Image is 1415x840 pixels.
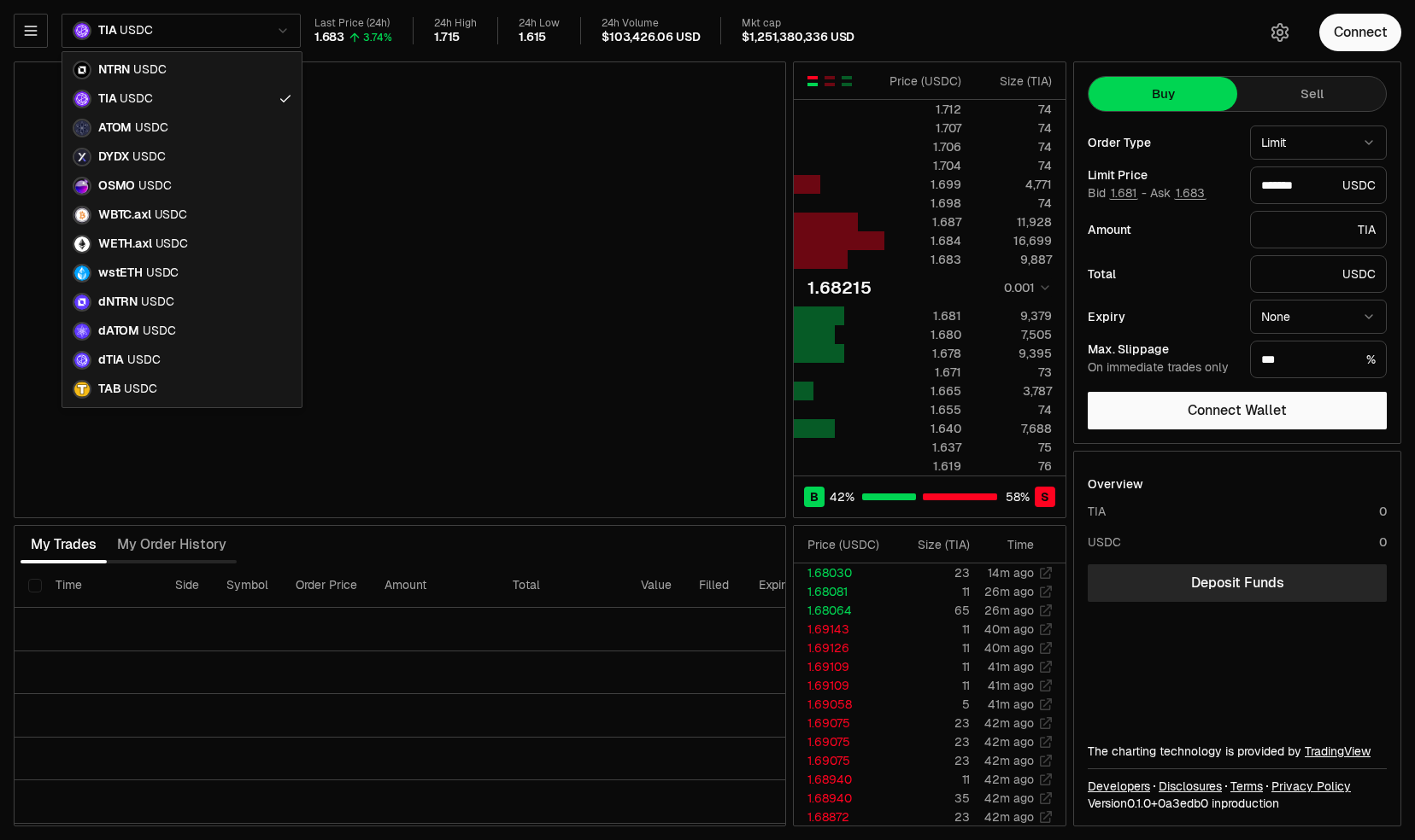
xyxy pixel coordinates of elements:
[138,178,171,194] span: USDC
[73,177,91,195] img: osmo.png
[73,380,91,399] img: TAB.png
[120,91,152,107] span: USDC
[146,265,179,281] span: USDC
[156,236,188,252] span: USDC
[73,148,91,166] img: dydx.png
[155,207,187,223] span: USDC
[73,264,91,283] img: wsteth.svg
[98,178,135,194] span: OSMO
[98,62,130,78] span: NTRN
[98,265,143,281] span: wstETH
[133,62,166,78] span: USDC
[98,353,124,368] span: dTIA
[124,382,156,397] span: USDC
[127,353,160,368] span: USDC
[98,207,151,223] span: WBTC.axl
[98,295,138,310] span: dNTRN
[73,206,91,225] img: wbtc.png
[73,61,91,79] img: ntrn.png
[98,382,120,397] span: TAB
[98,236,152,252] span: WETH.axl
[143,324,175,339] span: USDC
[141,295,173,310] span: USDC
[73,322,91,341] img: dATOM.svg
[73,351,91,370] img: dTIA.svg
[73,119,91,137] img: atom.png
[135,120,167,136] span: USDC
[73,293,91,312] img: dNTRN.svg
[73,90,91,108] img: celestia.png
[98,149,129,165] span: DYDX
[98,120,132,136] span: ATOM
[98,91,116,107] span: TIA
[98,324,139,339] span: dATOM
[132,149,165,165] span: USDC
[73,235,91,254] img: eth-white.png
